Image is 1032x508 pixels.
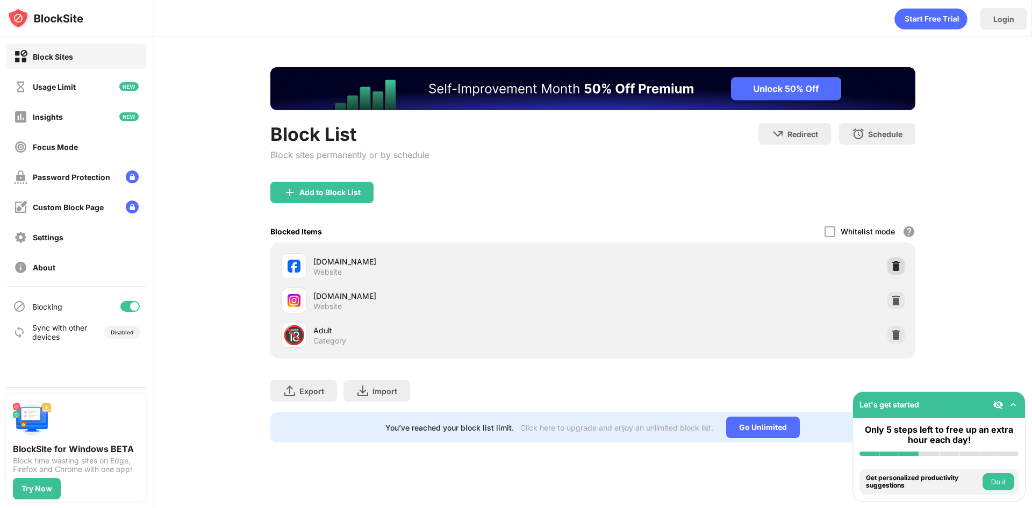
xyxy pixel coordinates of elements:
[13,300,26,313] img: blocking-icon.svg
[993,15,1014,24] div: Login
[288,294,300,307] img: favicons
[8,8,83,29] img: logo-blocksite.svg
[1008,399,1019,410] img: omni-setup-toggle.svg
[313,267,342,277] div: Website
[726,417,800,438] div: Go Unlimited
[33,173,110,182] div: Password Protection
[894,8,967,30] div: animation
[14,50,27,63] img: block-on.svg
[859,425,1019,445] div: Only 5 steps left to free up an extra hour each day!
[787,130,818,139] div: Redirect
[859,400,919,409] div: Let's get started
[32,323,88,341] div: Sync with other devices
[299,387,324,396] div: Export
[14,140,27,154] img: focus-off.svg
[33,233,63,242] div: Settings
[126,170,139,183] img: lock-menu.svg
[13,443,140,454] div: BlockSite for Windows BETA
[32,302,62,311] div: Blocking
[21,484,52,493] div: Try Now
[520,423,713,432] div: Click here to upgrade and enjoy an unlimited block list.
[33,263,55,272] div: About
[313,325,593,336] div: Adult
[13,400,52,439] img: push-desktop.svg
[33,142,78,152] div: Focus Mode
[33,112,63,121] div: Insights
[14,110,27,124] img: insights-off.svg
[14,80,27,94] img: time-usage-off.svg
[983,473,1014,490] button: Do it
[13,326,26,339] img: sync-icon.svg
[270,149,429,160] div: Block sites permanently or by schedule
[126,201,139,213] img: lock-menu.svg
[313,302,342,311] div: Website
[14,201,27,214] img: customize-block-page-off.svg
[33,52,73,61] div: Block Sites
[313,336,346,346] div: Category
[270,123,429,145] div: Block List
[33,82,76,91] div: Usage Limit
[299,188,361,197] div: Add to Block List
[119,112,139,121] img: new-icon.svg
[313,256,593,267] div: [DOMAIN_NAME]
[372,387,397,396] div: Import
[841,227,895,236] div: Whitelist mode
[270,67,915,110] iframe: Banner
[14,261,27,274] img: about-off.svg
[385,423,514,432] div: You’ve reached your block list limit.
[868,130,902,139] div: Schedule
[993,399,1004,410] img: eye-not-visible.svg
[33,203,104,212] div: Custom Block Page
[111,329,133,335] div: Disabled
[13,456,140,474] div: Block time wasting sites on Edge, Firefox and Chrome with one app!
[119,82,139,91] img: new-icon.svg
[270,227,322,236] div: Blocked Items
[14,170,27,184] img: password-protection-off.svg
[283,324,305,346] div: 🔞
[14,231,27,244] img: settings-off.svg
[866,474,980,490] div: Get personalized productivity suggestions
[313,290,593,302] div: [DOMAIN_NAME]
[288,260,300,273] img: favicons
